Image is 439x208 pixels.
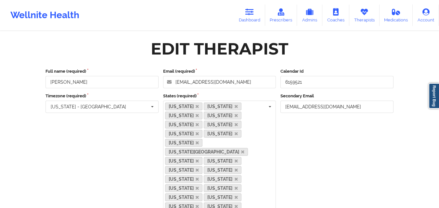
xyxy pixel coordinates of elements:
label: Secondary Email [280,93,394,99]
a: [US_STATE] [165,112,203,119]
a: Dashboard [234,5,265,26]
label: Calendar Id [280,68,394,75]
a: Medications [380,5,413,26]
input: Calendar Id [280,76,394,88]
a: [US_STATE] [165,139,203,147]
a: Prescribers [265,5,297,26]
a: Report Bug [429,83,439,109]
a: [US_STATE] [204,193,241,201]
a: [US_STATE] [165,166,203,174]
label: Email (required) [163,68,276,75]
a: [US_STATE] [204,130,241,138]
a: [US_STATE] [204,112,241,119]
a: [US_STATE] [165,184,203,192]
a: [US_STATE] [204,103,241,110]
a: [US_STATE] [165,103,203,110]
a: Admins [297,5,322,26]
a: [US_STATE] [165,193,203,201]
input: Full name [45,76,159,88]
div: [US_STATE] - [GEOGRAPHIC_DATA] [51,104,126,109]
a: [US_STATE] [204,184,241,192]
a: [US_STATE] [165,121,203,128]
input: Email [280,101,394,113]
a: [US_STATE] [165,130,203,138]
input: Email address [163,76,276,88]
div: Edit Therapist [151,39,288,59]
label: Timezone (required) [45,93,159,99]
a: [US_STATE] [204,175,241,183]
a: [US_STATE] [204,157,241,165]
a: [US_STATE][GEOGRAPHIC_DATA] [165,148,248,156]
a: Coaches [322,5,349,26]
a: Therapists [349,5,380,26]
a: [US_STATE] [204,121,241,128]
a: [US_STATE] [204,166,241,174]
label: Full name (required) [45,68,159,75]
a: Account [413,5,439,26]
label: States (required) [163,93,276,99]
a: [US_STATE] [165,175,203,183]
a: [US_STATE] [165,157,203,165]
